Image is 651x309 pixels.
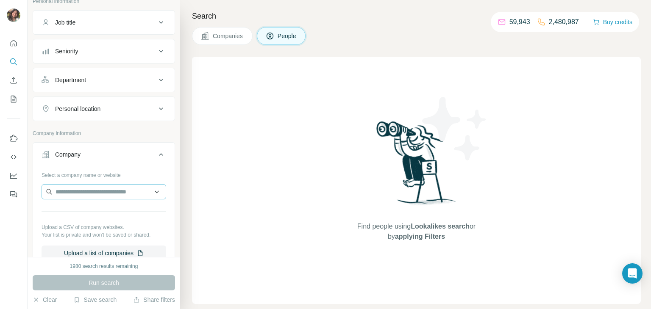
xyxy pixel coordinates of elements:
div: Job title [55,18,75,27]
div: Company [55,150,81,159]
div: 1980 search results remaining [70,262,138,270]
h4: Search [192,10,641,22]
button: Enrich CSV [7,73,20,88]
div: Open Intercom Messenger [622,263,643,284]
p: Upload a CSV of company websites. [42,223,166,231]
div: Department [55,76,86,84]
span: People [278,32,297,40]
span: applying Filters [395,233,445,240]
button: Company [33,144,175,168]
div: Seniority [55,47,78,55]
button: Dashboard [7,168,20,183]
span: Companies [213,32,244,40]
p: 59,943 [509,17,530,27]
button: Feedback [7,187,20,202]
button: Clear [33,295,57,304]
div: Select a company name or website [42,168,166,179]
img: Surfe Illustration - Woman searching with binoculars [373,119,461,213]
button: Job title [33,12,175,33]
span: Find people using or by [348,221,484,242]
div: Personal location [55,105,100,113]
button: Use Surfe API [7,149,20,165]
button: Department [33,70,175,90]
button: Search [7,54,20,69]
button: Upload a list of companies [42,246,166,261]
button: Seniority [33,41,175,61]
span: Lookalikes search [411,223,470,230]
img: Surfe Illustration - Stars [417,91,493,167]
p: Your list is private and won't be saved or shared. [42,231,166,239]
img: Avatar [7,8,20,22]
button: My lists [7,91,20,107]
button: Use Surfe on LinkedIn [7,131,20,146]
button: Buy credits [593,16,632,28]
button: Share filters [133,295,175,304]
button: Save search [73,295,117,304]
p: 2,480,987 [549,17,579,27]
button: Quick start [7,36,20,51]
button: Personal location [33,99,175,119]
p: Company information [33,130,175,137]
